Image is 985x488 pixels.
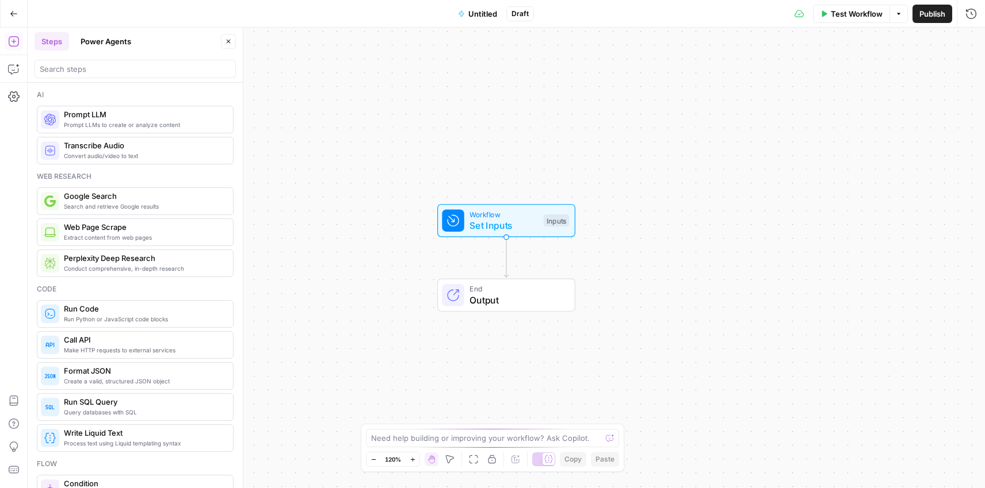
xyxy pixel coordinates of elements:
[919,8,945,20] span: Publish
[64,408,224,417] span: Query databases with SQL
[831,8,883,20] span: Test Workflow
[64,221,224,233] span: Web Page Scrape
[37,90,234,100] div: Ai
[64,109,224,120] span: Prompt LLM
[64,376,224,386] span: Create a valid, structured JSON object
[468,8,497,20] span: Untitled
[64,303,224,314] span: Run Code
[64,252,224,264] span: Perplexity Deep Research
[469,283,563,294] span: End
[511,9,529,19] span: Draft
[591,452,619,467] button: Paste
[399,204,613,237] div: WorkflowSet InputsInputs
[64,396,224,408] span: Run SQL Query
[564,454,582,464] span: Copy
[399,279,613,312] div: EndOutput
[37,284,234,294] div: Code
[451,5,504,23] button: Untitled
[64,120,224,129] span: Prompt LLMs to create or analyze content
[469,209,538,220] span: Workflow
[64,264,224,273] span: Conduct comprehensive, in-depth research
[64,334,224,345] span: Call API
[64,365,224,376] span: Format JSON
[64,233,224,242] span: Extract content from web pages
[385,455,401,464] span: 120%
[913,5,952,23] button: Publish
[469,293,563,307] span: Output
[37,171,234,182] div: Web research
[40,63,231,75] input: Search steps
[544,214,569,227] div: Inputs
[595,454,614,464] span: Paste
[64,345,224,355] span: Make HTTP requests to external services
[469,218,538,232] span: Set Inputs
[560,452,586,467] button: Copy
[37,459,234,469] div: Flow
[35,32,69,51] button: Steps
[64,439,224,448] span: Process text using Liquid templating syntax
[64,140,224,151] span: Transcribe Audio
[64,427,224,439] span: Write Liquid Text
[64,202,224,211] span: Search and retrieve Google results
[64,314,224,324] span: Run Python or JavaScript code blocks
[64,190,224,202] span: Google Search
[813,5,889,23] button: Test Workflow
[64,151,224,160] span: Convert audio/video to text
[504,237,508,278] g: Edge from start to end
[74,32,138,51] button: Power Agents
